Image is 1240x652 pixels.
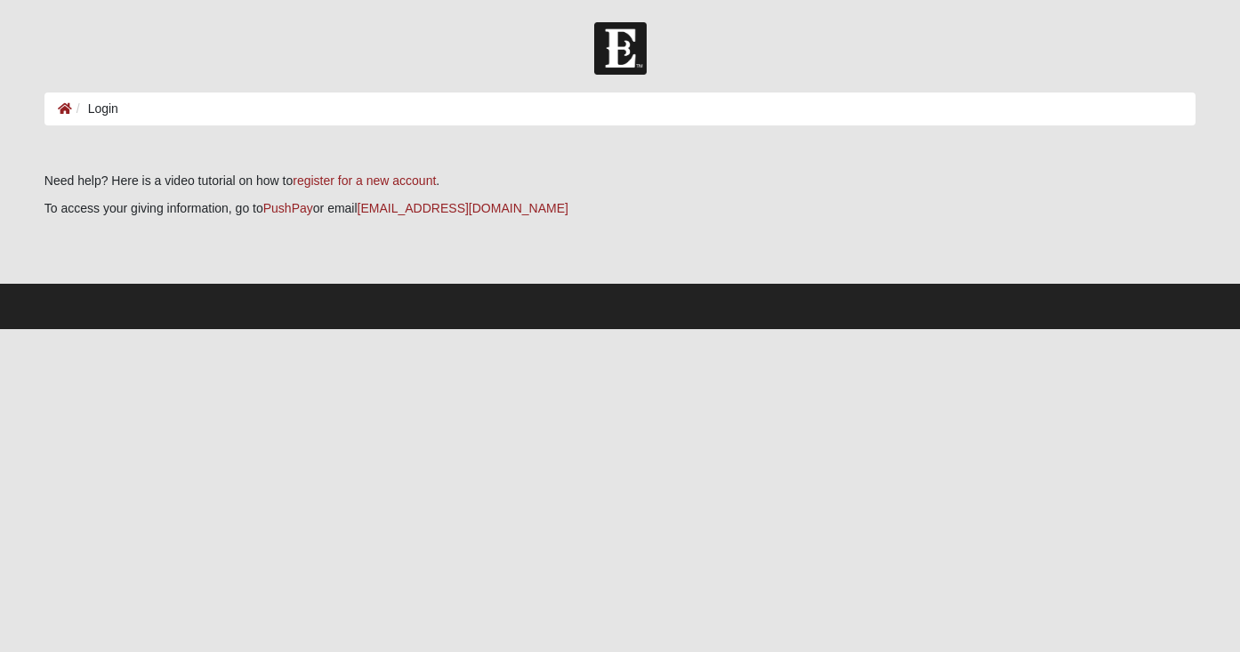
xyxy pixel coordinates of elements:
[44,199,1196,218] p: To access your giving information, go to or email
[44,172,1196,190] p: Need help? Here is a video tutorial on how to .
[293,173,436,188] a: register for a new account
[358,201,568,215] a: [EMAIL_ADDRESS][DOMAIN_NAME]
[594,22,647,75] img: Church of Eleven22 Logo
[263,201,313,215] a: PushPay
[72,100,118,118] li: Login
